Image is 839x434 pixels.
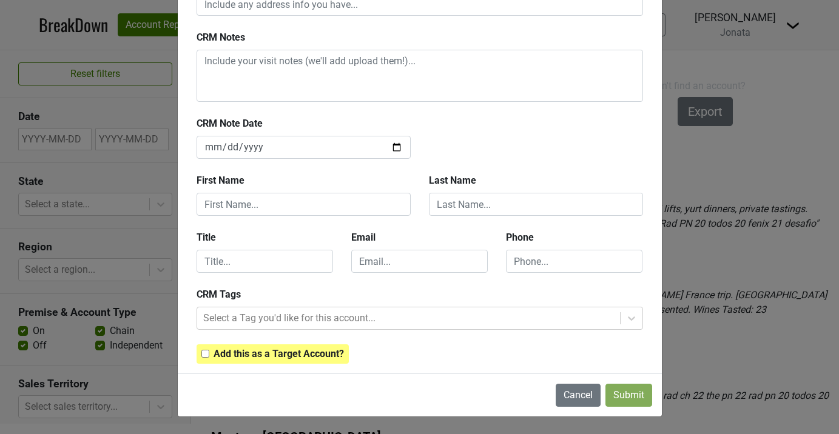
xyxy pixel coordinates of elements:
input: Email... [351,250,488,273]
input: Phone... [506,250,642,273]
b: Email [351,232,376,243]
b: CRM Notes [197,32,245,43]
b: Title [197,232,216,243]
strong: Add this as a Target Account? [214,348,344,359]
button: Cancel [556,384,601,407]
input: First Name... [197,193,411,216]
b: Phone [506,232,534,243]
input: Title... [197,250,333,273]
input: Last Name... [429,193,643,216]
b: CRM Tags [197,289,241,300]
b: CRM Note Date [197,118,263,129]
b: Last Name [429,175,476,186]
b: First Name [197,175,244,186]
button: Submit [605,384,652,407]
